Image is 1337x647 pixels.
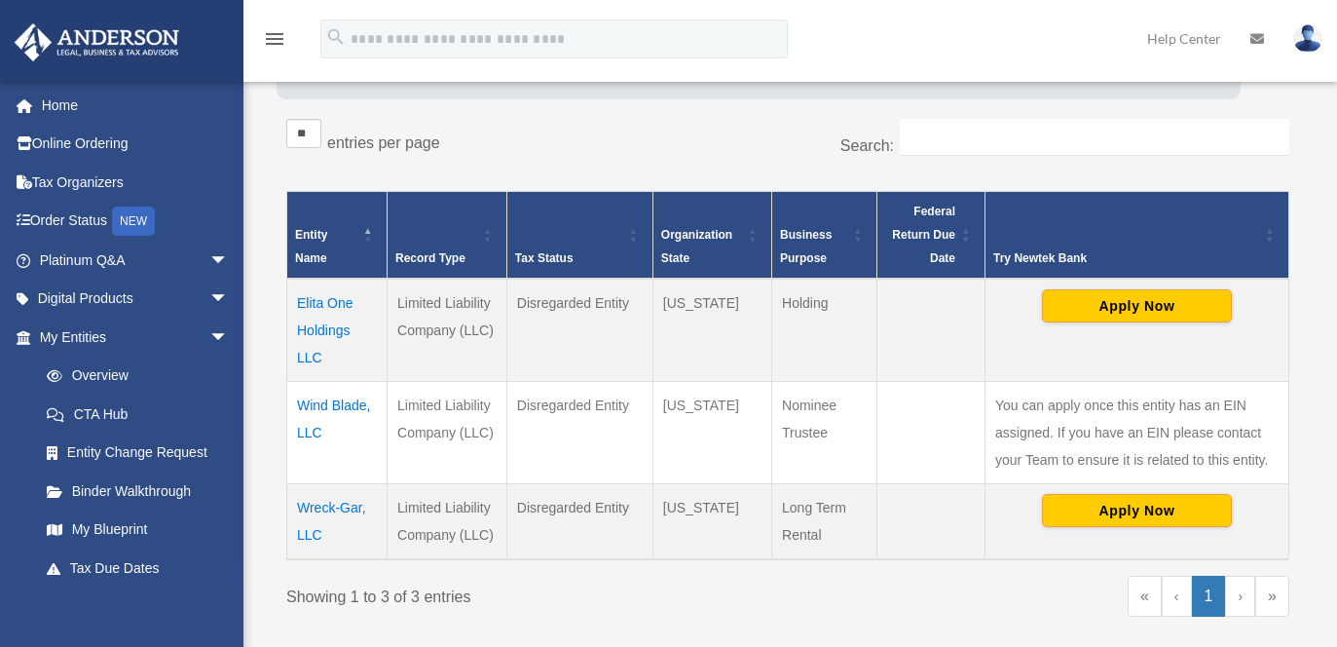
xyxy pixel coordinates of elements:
i: search [325,26,347,48]
th: Federal Return Due Date: Activate to sort [876,191,984,279]
a: My Blueprint [27,511,248,550]
span: Tax Status [515,251,574,265]
a: Overview [27,357,239,396]
i: menu [263,27,286,51]
th: Business Purpose: Activate to sort [772,191,877,279]
a: Platinum Q&Aarrow_drop_down [14,241,258,280]
td: Nominee Trustee [772,381,877,483]
span: arrow_drop_down [209,280,248,320]
a: Home [14,86,258,125]
label: entries per page [327,134,440,151]
td: Limited Liability Company (LLC) [388,279,507,382]
img: User Pic [1293,24,1322,53]
div: NEW [112,207,155,236]
a: CTA Hub [27,395,248,434]
a: Tax Due Dates [27,549,248,588]
th: Tax Status: Activate to sort [506,191,652,279]
img: Anderson Advisors Platinum Portal [9,23,185,61]
td: Long Term Rental [772,483,877,559]
th: Try Newtek Bank : Activate to sort [985,191,1289,279]
span: Entity Name [295,228,327,265]
td: Wreck-Gar, LLC [287,483,388,559]
th: Entity Name: Activate to invert sorting [287,191,388,279]
div: Showing 1 to 3 of 3 entries [286,576,773,611]
td: Disregarded Entity [506,279,652,382]
a: Binder Walkthrough [27,472,248,511]
div: Try Newtek Bank [993,247,1259,270]
span: Organization State [661,228,732,265]
span: arrow_drop_down [209,318,248,358]
td: [US_STATE] [652,483,771,559]
a: Entity Change Request [27,434,248,473]
td: Disregarded Entity [506,483,652,559]
span: Business Purpose [780,228,832,265]
td: [US_STATE] [652,381,771,483]
a: Order StatusNEW [14,202,258,242]
td: Limited Liability Company (LLC) [388,483,507,559]
td: Elita One Holdings LLC [287,279,388,382]
td: [US_STATE] [652,279,771,382]
span: Federal Return Due Date [892,205,955,265]
a: First [1128,576,1162,617]
a: menu [263,34,286,51]
th: Organization State: Activate to sort [652,191,771,279]
button: Apply Now [1042,289,1232,323]
td: Limited Liability Company (LLC) [388,381,507,483]
span: Record Type [395,251,465,265]
span: arrow_drop_down [209,241,248,281]
td: Disregarded Entity [506,381,652,483]
th: Record Type: Activate to sort [388,191,507,279]
a: My Entitiesarrow_drop_down [14,318,248,357]
td: Holding [772,279,877,382]
label: Search: [840,137,894,154]
a: Online Ordering [14,125,258,164]
a: Digital Productsarrow_drop_down [14,280,258,319]
a: Tax Organizers [14,163,258,202]
td: You can apply once this entity has an EIN assigned. If you have an EIN please contact your Team t... [985,381,1289,483]
button: Apply Now [1042,494,1232,527]
td: Wind Blade, LLC [287,381,388,483]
